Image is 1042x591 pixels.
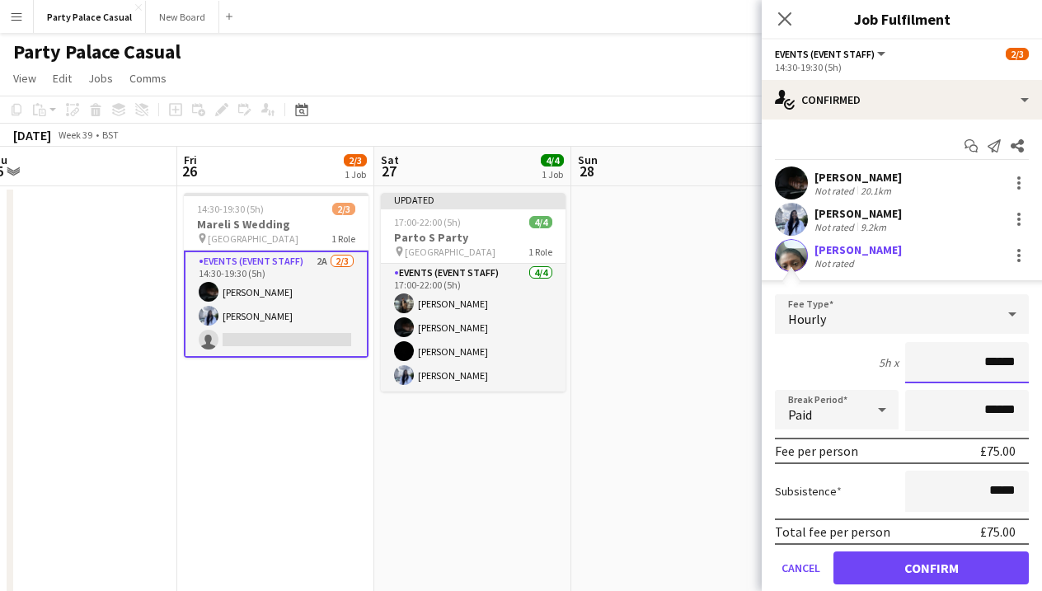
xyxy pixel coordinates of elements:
[53,71,72,86] span: Edit
[381,193,566,206] div: Updated
[381,230,566,245] h3: Parto S Party
[857,221,889,233] div: 9.2km
[13,40,181,64] h1: Party Palace Casual
[146,1,219,33] button: New Board
[775,443,858,459] div: Fee per person
[102,129,119,141] div: BST
[13,127,51,143] div: [DATE]
[381,152,399,167] span: Sat
[980,523,1016,540] div: £75.00
[775,61,1029,73] div: 14:30-19:30 (5h)
[7,68,43,89] a: View
[980,443,1016,459] div: £75.00
[814,221,857,233] div: Not rated
[123,68,173,89] a: Comms
[184,251,368,358] app-card-role: Events (Event Staff)2A2/314:30-19:30 (5h)[PERSON_NAME][PERSON_NAME]
[184,193,368,358] app-job-card: 14:30-19:30 (5h)2/3Mareli S Wedding [GEOGRAPHIC_DATA]1 RoleEvents (Event Staff)2A2/314:30-19:30 (...
[775,523,890,540] div: Total fee per person
[857,185,894,197] div: 20.1km
[46,68,78,89] a: Edit
[197,203,264,215] span: 14:30-19:30 (5h)
[82,68,120,89] a: Jobs
[54,129,96,141] span: Week 39
[129,71,167,86] span: Comms
[575,162,598,181] span: 28
[1006,48,1029,60] span: 2/3
[88,71,113,86] span: Jobs
[394,216,461,228] span: 17:00-22:00 (5h)
[788,311,826,327] span: Hourly
[788,406,812,423] span: Paid
[378,162,399,181] span: 27
[814,185,857,197] div: Not rated
[879,355,899,370] div: 5h x
[814,170,902,185] div: [PERSON_NAME]
[814,206,902,221] div: [PERSON_NAME]
[344,154,367,167] span: 2/3
[529,216,552,228] span: 4/4
[542,168,563,181] div: 1 Job
[208,232,298,245] span: [GEOGRAPHIC_DATA]
[184,152,197,167] span: Fri
[775,48,875,60] span: Events (Event Staff)
[345,168,366,181] div: 1 Job
[13,71,36,86] span: View
[814,257,857,270] div: Not rated
[762,80,1042,120] div: Confirmed
[775,484,842,499] label: Subsistence
[34,1,146,33] button: Party Palace Casual
[331,232,355,245] span: 1 Role
[833,551,1029,584] button: Confirm
[762,8,1042,30] h3: Job Fulfilment
[381,193,566,392] app-job-card: Updated17:00-22:00 (5h)4/4Parto S Party [GEOGRAPHIC_DATA]1 RoleEvents (Event Staff)4/417:00-22:00...
[184,217,368,232] h3: Mareli S Wedding
[181,162,197,181] span: 26
[578,152,598,167] span: Sun
[541,154,564,167] span: 4/4
[332,203,355,215] span: 2/3
[405,246,495,258] span: [GEOGRAPHIC_DATA]
[814,242,902,257] div: [PERSON_NAME]
[528,246,552,258] span: 1 Role
[381,264,566,392] app-card-role: Events (Event Staff)4/417:00-22:00 (5h)[PERSON_NAME][PERSON_NAME][PERSON_NAME][PERSON_NAME]
[775,48,888,60] button: Events (Event Staff)
[775,551,827,584] button: Cancel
